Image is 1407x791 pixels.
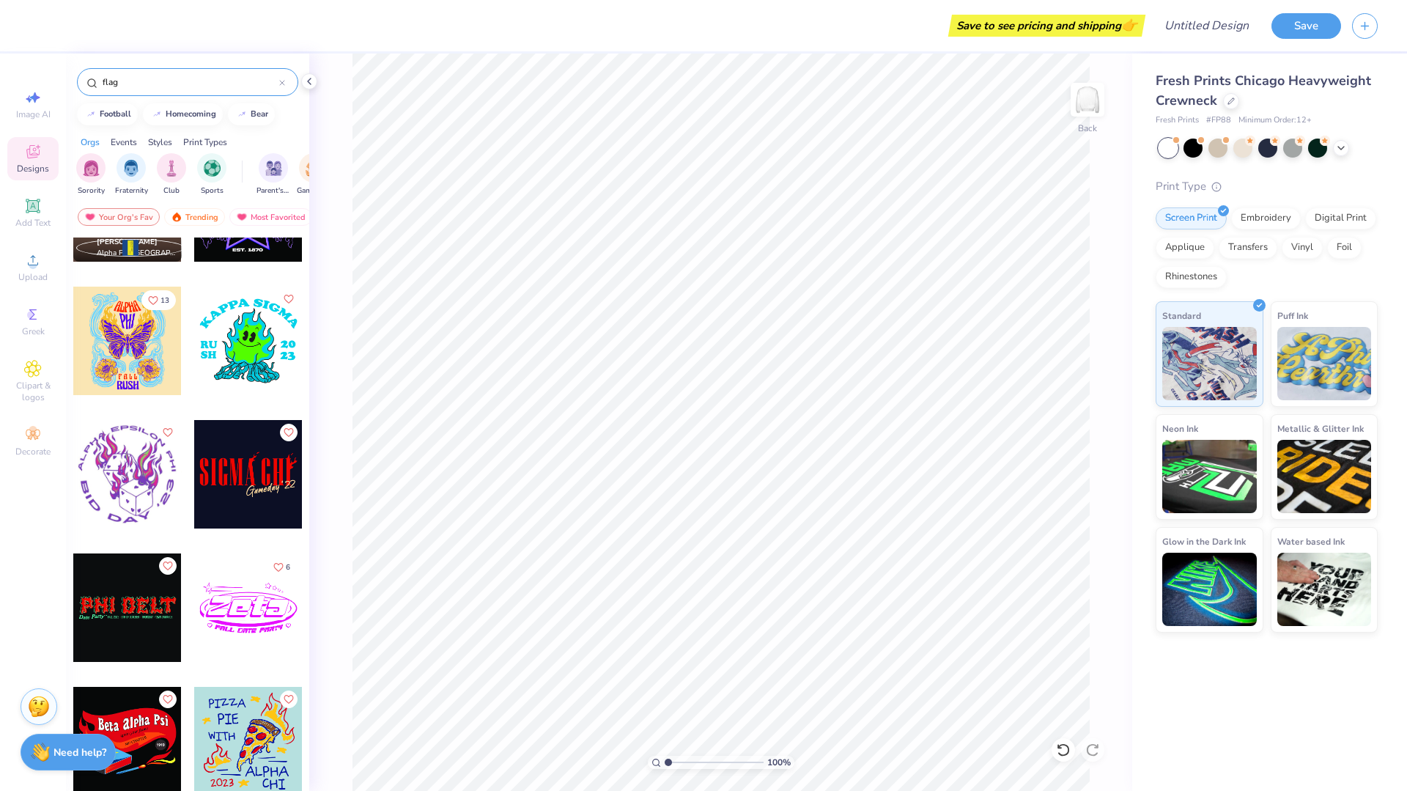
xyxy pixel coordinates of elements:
span: Neon Ink [1162,421,1198,436]
button: filter button [115,153,148,196]
button: Like [159,424,177,441]
div: Save to see pricing and shipping [952,15,1142,37]
div: homecoming [166,110,216,118]
span: Fresh Prints Chicago Heavyweight Crewneck [1156,72,1371,109]
strong: Need help? [53,746,106,759]
span: Metallic & Glitter Ink [1277,421,1364,436]
input: Untitled Design [1153,11,1260,40]
div: Print Type [1156,178,1378,195]
div: filter for Game Day [297,153,330,196]
img: Club Image [163,160,180,177]
button: Like [141,290,176,310]
button: Like [267,557,297,577]
span: Alpha Phi, [GEOGRAPHIC_DATA][US_STATE] [97,248,176,259]
div: filter for Sports [197,153,226,196]
img: Puff Ink [1277,327,1372,400]
button: filter button [256,153,290,196]
span: 👉 [1121,16,1137,34]
div: Transfers [1219,237,1277,259]
div: Digital Print [1305,207,1376,229]
span: 6 [286,564,290,571]
img: Glow in the Dark Ink [1162,553,1257,626]
span: Parent's Weekend [256,185,290,196]
button: Like [159,557,177,575]
div: Rhinestones [1156,266,1227,288]
span: Sorority [78,185,105,196]
span: # FP88 [1206,114,1231,127]
div: Applique [1156,237,1214,259]
div: Back [1078,122,1097,135]
span: [PERSON_NAME] [97,237,158,247]
span: Upload [18,271,48,283]
div: Foil [1327,237,1362,259]
div: Print Types [183,136,227,149]
img: Fraternity Image [123,160,139,177]
img: Back [1073,85,1102,114]
div: Orgs [81,136,100,149]
img: trend_line.gif [151,110,163,119]
span: Decorate [15,446,51,457]
div: Vinyl [1282,237,1323,259]
img: most_fav.gif [236,212,248,222]
img: Standard [1162,327,1257,400]
div: filter for Sorority [76,153,106,196]
span: Add Text [15,217,51,229]
span: Glow in the Dark Ink [1162,534,1246,549]
div: filter for Fraternity [115,153,148,196]
span: Puff Ink [1277,308,1308,323]
img: trend_line.gif [85,110,97,119]
img: Sorority Image [83,160,100,177]
span: Designs [17,163,49,174]
img: trending.gif [171,212,182,222]
div: Screen Print [1156,207,1227,229]
img: Sports Image [204,160,221,177]
span: Minimum Order: 12 + [1238,114,1312,127]
span: Fresh Prints [1156,114,1199,127]
button: homecoming [143,103,223,125]
span: Greek [22,325,45,337]
img: Parent's Weekend Image [265,160,282,177]
div: football [100,110,131,118]
button: Like [280,691,298,708]
img: Metallic & Glitter Ink [1277,440,1372,513]
button: filter button [297,153,330,196]
img: Neon Ink [1162,440,1257,513]
button: bear [228,103,275,125]
img: Water based Ink [1277,553,1372,626]
span: Club [163,185,180,196]
span: 100 % [767,756,791,769]
img: most_fav.gif [84,212,96,222]
div: Your Org's Fav [78,208,160,226]
input: Try "Alpha" [101,75,279,89]
div: Most Favorited [229,208,312,226]
div: Events [111,136,137,149]
div: Styles [148,136,172,149]
button: filter button [197,153,226,196]
span: Image AI [16,108,51,120]
span: Sports [201,185,224,196]
span: Clipart & logos [7,380,59,403]
span: Fraternity [115,185,148,196]
button: filter button [157,153,186,196]
img: trend_line.gif [236,110,248,119]
button: Like [280,424,298,441]
img: Game Day Image [306,160,322,177]
button: Like [280,290,298,308]
button: Like [159,691,177,708]
button: Save [1271,13,1341,39]
div: Trending [164,208,225,226]
button: football [77,103,138,125]
button: filter button [76,153,106,196]
span: 13 [160,297,169,304]
div: Embroidery [1231,207,1301,229]
div: bear [251,110,268,118]
span: Standard [1162,308,1201,323]
div: filter for Parent's Weekend [256,153,290,196]
div: filter for Club [157,153,186,196]
span: Water based Ink [1277,534,1345,549]
span: Game Day [297,185,330,196]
